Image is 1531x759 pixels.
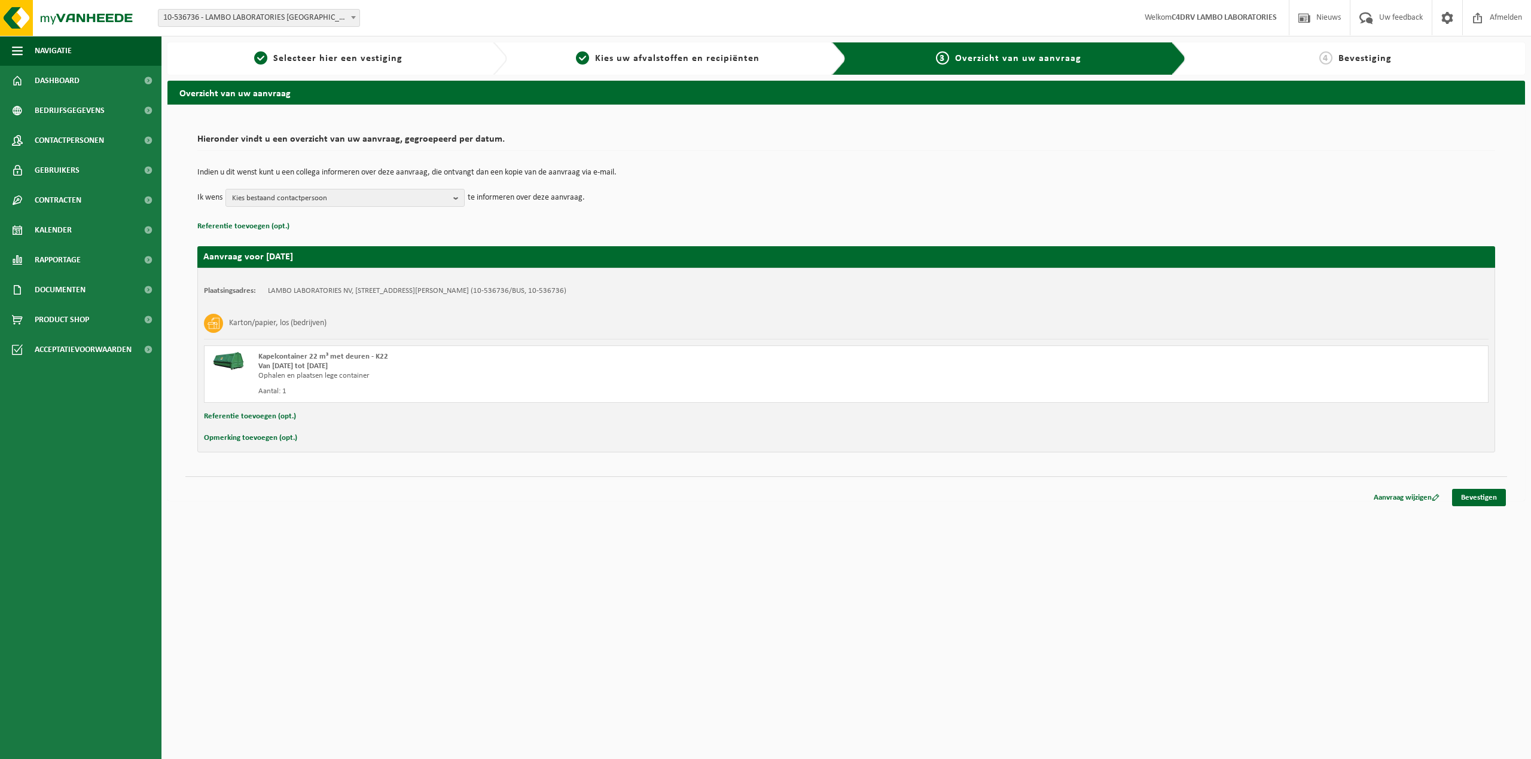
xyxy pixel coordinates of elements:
[1172,13,1277,22] strong: C4DRV LAMBO LABORATORIES
[35,335,132,365] span: Acceptatievoorwaarden
[513,51,823,66] a: 2Kies uw afvalstoffen en recipiënten
[35,155,80,185] span: Gebruikers
[197,189,222,207] p: Ik wens
[211,352,246,370] img: HK-XK-22-GN-00.png
[1452,489,1506,506] a: Bevestigen
[204,287,256,295] strong: Plaatsingsadres:
[197,134,1495,151] h2: Hieronder vindt u een overzicht van uw aanvraag, gegroepeerd per datum.
[197,219,289,234] button: Referentie toevoegen (opt.)
[167,81,1525,104] h2: Overzicht van uw aanvraag
[468,189,585,207] p: te informeren over deze aanvraag.
[576,51,589,65] span: 2
[254,51,267,65] span: 1
[595,54,760,63] span: Kies uw afvalstoffen en recipiënten
[229,314,327,333] h3: Karton/papier, los (bedrijven)
[35,96,105,126] span: Bedrijfsgegevens
[158,9,360,27] span: 10-536736 - LAMBO LABORATORIES NV - WIJNEGEM
[35,36,72,66] span: Navigatie
[258,353,388,360] span: Kapelcontainer 22 m³ met deuren - K22
[6,733,200,759] iframe: chat widget
[1319,51,1332,65] span: 4
[35,185,81,215] span: Contracten
[258,387,894,396] div: Aantal: 1
[273,54,402,63] span: Selecteer hier een vestiging
[268,286,566,296] td: LAMBO LABORATORIES NV, [STREET_ADDRESS][PERSON_NAME] (10-536736/BUS, 10-536736)
[204,430,297,446] button: Opmerking toevoegen (opt.)
[35,215,72,245] span: Kalender
[936,51,949,65] span: 3
[35,126,104,155] span: Contactpersonen
[225,189,465,207] button: Kies bestaand contactpersoon
[232,189,449,207] span: Kies bestaand contactpersoon
[35,305,89,335] span: Product Shop
[204,409,296,424] button: Referentie toevoegen (opt.)
[158,10,359,26] span: 10-536736 - LAMBO LABORATORIES NV - WIJNEGEM
[35,275,86,305] span: Documenten
[197,169,1495,177] p: Indien u dit wenst kunt u een collega informeren over deze aanvraag, die ontvangt dan een kopie v...
[1338,54,1392,63] span: Bevestiging
[203,252,293,262] strong: Aanvraag voor [DATE]
[35,66,80,96] span: Dashboard
[258,362,328,370] strong: Van [DATE] tot [DATE]
[1365,489,1448,506] a: Aanvraag wijzigen
[35,245,81,275] span: Rapportage
[955,54,1081,63] span: Overzicht van uw aanvraag
[173,51,483,66] a: 1Selecteer hier een vestiging
[258,371,894,381] div: Ophalen en plaatsen lege container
